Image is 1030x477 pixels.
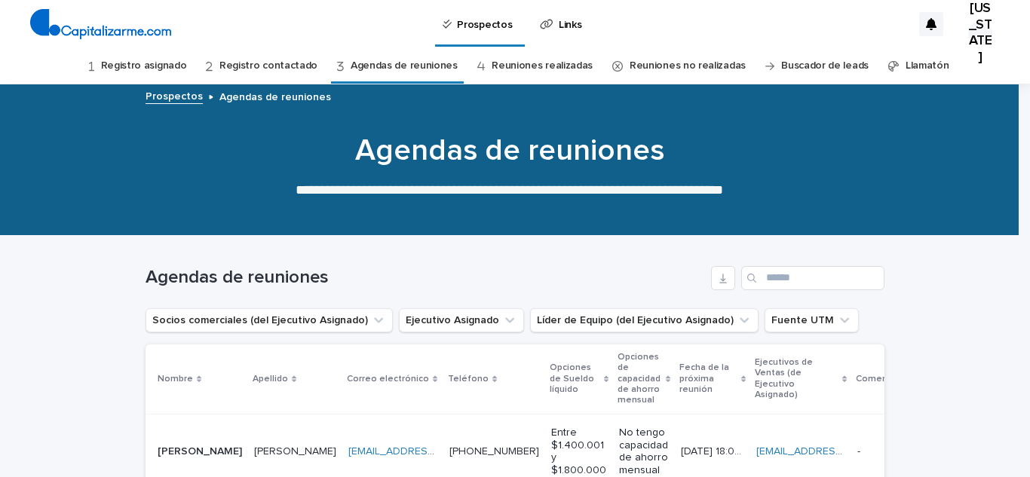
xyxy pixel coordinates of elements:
font: Teléfono [448,375,489,384]
font: Ejecutivos de Ventas (de Ejecutivo Asignado) [755,358,813,399]
font: Apellido [253,375,288,384]
img: 4arMvv9wSvmHTHbXwTim [30,9,171,39]
font: Agendas de reuniones [355,136,664,166]
font: Agendas de reuniones [146,268,329,286]
a: [EMAIL_ADDRESS][PERSON_NAME][DOMAIN_NAME] [756,446,1009,457]
a: Prospectos [146,87,203,104]
font: [DATE] 18:00 horas [681,446,772,457]
font: Registro contactado [219,60,317,71]
a: Reuniones no realizadas [630,48,746,84]
font: [PERSON_NAME] [254,446,336,457]
font: Comentarios de negocios [856,375,968,384]
input: Buscar [741,266,884,290]
font: Registro asignado [101,60,187,71]
font: Opciones de capacidad de ahorro mensual [618,353,661,405]
a: Registro contactado [219,48,317,84]
p: 22/7/2025 18:00 horas [681,442,747,458]
font: Agendas de reuniones [351,60,458,71]
font: Opciones de Sueldo líquido [550,363,594,394]
font: Nombre [158,375,193,384]
a: [EMAIL_ADDRESS][DOMAIN_NAME] [348,446,519,457]
font: Buscador de leads [781,60,869,71]
font: Fecha de la próxima reunión [679,363,729,394]
a: [PHONE_NUMBER] [449,446,539,457]
font: Entre $1.400.001 y $1.800.000 [551,427,607,475]
font: Correo electrónico [347,375,429,384]
font: Llamatón [906,60,949,71]
font: - [857,446,860,457]
a: Buscador de leads [781,48,869,84]
button: Fuente UTM [765,308,859,332]
font: [PERSON_NAME] [158,446,242,457]
button: Ejecutivo Asignado [399,308,524,332]
font: No tengo capacidad de ahorro mensual [619,427,671,475]
a: Registro asignado [101,48,187,84]
a: Agendas de reuniones [351,48,458,84]
font: Prospectos [146,91,203,102]
button: Socios comerciales (del Ejecutivo Asignado) [146,308,393,332]
font: Reuniones no realizadas [630,60,746,71]
a: Llamatón [906,48,949,84]
font: Reuniones realizadas [492,60,593,71]
button: Líder de Equipo (del Ejecutivo Asignado) [530,308,759,332]
font: [US_STATE] [969,2,992,65]
font: Agendas de reuniones [219,92,331,102]
a: Reuniones realizadas [492,48,593,84]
